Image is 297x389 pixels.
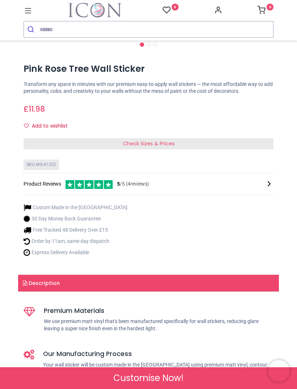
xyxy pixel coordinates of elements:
span: /5 ( 4 reviews) [117,181,149,188]
li: Custom Made in the [GEOGRAPHIC_DATA] [24,204,127,211]
button: Add to wishlistAdd to wishlist [24,120,74,132]
a: Logo of Icon Wall Stickers [68,3,121,17]
div: SKU: WS-41352 [24,160,59,170]
sup: 0 [267,4,273,11]
p: Your wall sticker will be custom made in the [GEOGRAPHIC_DATA] using premium matt vinyl, contour ... [43,361,273,376]
span: Check Sizes & Prices [123,140,175,147]
i: Add to wishlist [24,123,29,128]
h1: Pink Rose Tree Wall Sticker [24,63,273,75]
h5: Our Manufacturing Process [43,349,273,359]
span: Customise Now! [113,372,184,384]
span: 5 [117,181,120,187]
li: 30 Day Money Back Guarantee [24,215,127,223]
button: Submit [24,21,39,37]
span: 11.98 [29,104,45,114]
div: Product Reviews [24,179,273,189]
p: Transform any space in minutes with our premium easy-to-apply wall stickers — the most affordable... [24,81,273,95]
img: Icon Wall Stickers [68,3,121,17]
sup: 0 [172,4,179,11]
a: Account Info [214,8,222,14]
li: Free Tracked 48 Delivery Over £15 [24,226,127,234]
a: 0 [258,8,273,14]
li: Express Delivery Available [24,249,127,256]
li: Order by 11am, same day dispatch [24,237,127,245]
a: 0 [163,6,179,15]
span: £ [24,104,45,114]
p: We use premium matt vinyl that's been manufactured specifically for wall stickers, reducing glare... [44,318,273,332]
h5: Premium Materials [44,306,273,315]
a: Description [18,275,279,291]
iframe: Brevo live chat [268,360,290,382]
